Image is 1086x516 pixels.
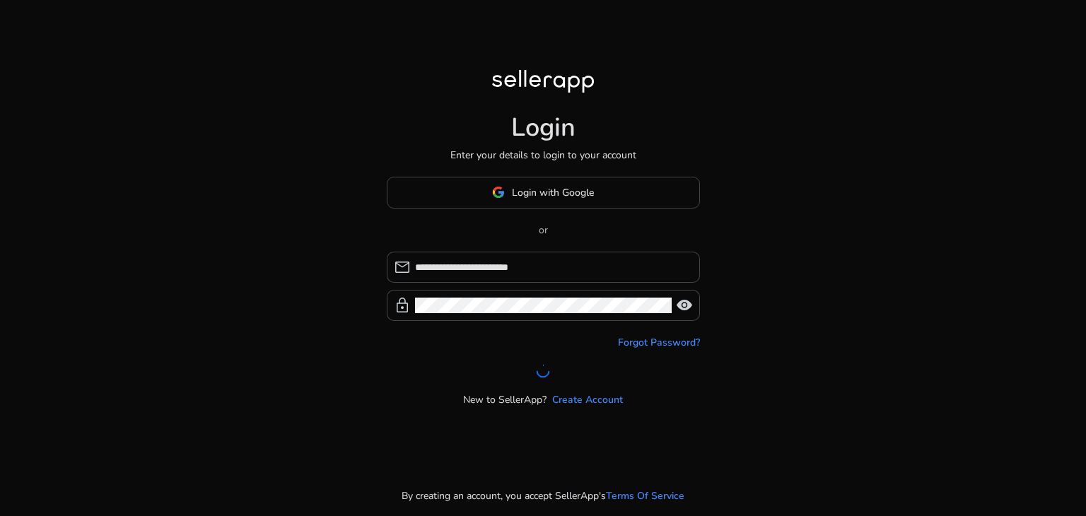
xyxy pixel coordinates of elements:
[511,112,576,143] h1: Login
[394,297,411,314] span: lock
[387,223,700,238] p: or
[552,392,623,407] a: Create Account
[676,297,693,314] span: visibility
[512,185,594,200] span: Login with Google
[463,392,547,407] p: New to SellerApp?
[606,488,684,503] a: Terms Of Service
[492,186,505,199] img: google-logo.svg
[618,335,700,350] a: Forgot Password?
[394,259,411,276] span: mail
[450,148,636,163] p: Enter your details to login to your account
[387,177,700,209] button: Login with Google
